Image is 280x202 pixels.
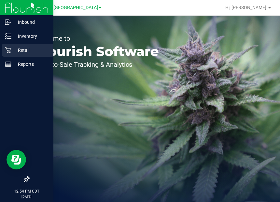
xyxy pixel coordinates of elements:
[11,32,50,40] p: Inventory
[11,46,50,54] p: Retail
[3,188,50,194] p: 12:54 PM CDT
[35,35,159,42] p: Welcome to
[5,61,11,67] inline-svg: Reports
[11,18,50,26] p: Inbound
[5,33,11,39] inline-svg: Inventory
[32,5,98,10] span: TX Austin [GEOGRAPHIC_DATA]
[3,194,50,199] p: [DATE]
[35,61,159,68] p: Seed-to-Sale Tracking & Analytics
[225,5,268,10] span: Hi, [PERSON_NAME]!
[11,60,50,68] p: Reports
[5,19,11,25] inline-svg: Inbound
[7,150,26,169] iframe: Resource center
[5,47,11,53] inline-svg: Retail
[35,45,159,58] p: Flourish Software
